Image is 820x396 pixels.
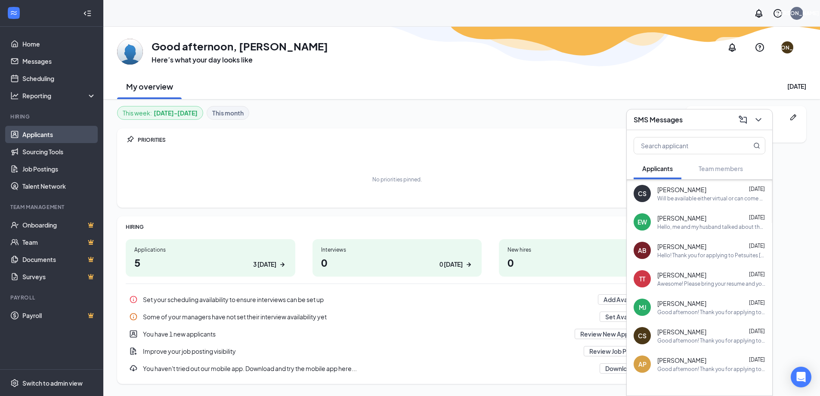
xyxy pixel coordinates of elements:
[126,135,134,144] svg: Pin
[22,160,96,178] a: Job Postings
[253,260,276,269] div: 3 [DATE]
[134,246,287,253] div: Applications
[22,35,96,53] a: Home
[313,239,482,277] a: Interviews00 [DATE]ArrowRight
[22,379,83,387] div: Switch to admin view
[372,176,422,183] div: No priorities pinned.
[775,9,819,17] div: [PERSON_NAME]
[575,329,653,339] button: Review New Applicants
[600,312,653,322] button: Set Availability
[638,189,647,198] div: CS
[22,143,96,160] a: Sourcing Tools
[321,255,473,270] h1: 0
[749,356,765,363] span: [DATE]
[134,255,287,270] h1: 5
[22,70,96,87] a: Scheduling
[129,347,138,355] svg: DocumentAdd
[83,9,92,18] svg: Collapse
[143,312,594,321] div: Some of your managers have not set their interview availability yet
[749,243,765,249] span: [DATE]
[22,251,96,268] a: DocumentsCrown
[321,246,473,253] div: Interviews
[727,42,737,53] svg: Notifications
[152,55,328,65] h3: Here’s what your day looks like
[212,108,244,118] b: This month
[657,299,706,308] span: [PERSON_NAME]
[657,195,765,202] div: Will be available either virtual or can come down in person this weekend
[749,186,765,192] span: [DATE]
[657,271,706,279] span: [PERSON_NAME]
[143,330,569,338] div: You have 1 new applicants
[117,39,143,65] img: Juliet Abina
[638,360,647,368] div: AP
[126,291,668,308] div: Set your scheduling availability to ensure interviews can be set up
[10,113,94,120] div: Hiring
[755,42,765,53] svg: QuestionInfo
[753,142,760,149] svg: MagnifyingGlass
[791,367,811,387] div: Open Intercom Messenger
[657,214,706,222] span: [PERSON_NAME]
[22,268,96,285] a: SurveysCrown
[126,360,668,377] div: You haven't tried out our mobile app. Download and try the mobile app here...
[126,343,668,360] a: DocumentAddImprove your job posting visibilityReview Job PostingsPin
[278,260,287,269] svg: ArrowRight
[657,242,706,251] span: [PERSON_NAME]
[752,113,765,127] button: ChevronDown
[657,365,765,373] div: Good afternoon! Thank you for applying to Petsuites [US_STATE][GEOGRAPHIC_DATA]. We are going to ...
[642,165,673,172] span: Applicants
[126,325,668,343] a: UserEntityYou have 1 new applicantsReview New ApplicantsPin
[143,295,593,304] div: Set your scheduling availability to ensure interviews can be set up
[129,330,138,338] svg: UserEntity
[657,309,765,316] div: Good afternoon! Thank you for applying to Petsuites [US_STATE][GEOGRAPHIC_DATA]. We are going to ...
[638,246,647,255] div: AB
[126,81,173,92] h2: My overview
[22,178,96,195] a: Talent Network
[152,39,328,53] h1: Good afternoon, [PERSON_NAME]
[10,91,19,100] svg: Analysis
[22,234,96,251] a: TeamCrown
[129,312,138,321] svg: Info
[749,328,765,334] span: [DATE]
[10,379,19,387] svg: Settings
[600,363,653,374] button: Download App
[507,255,660,270] h1: 0
[699,165,743,172] span: Team members
[22,53,96,70] a: Messages
[126,343,668,360] div: Improve your job posting visibility
[634,115,683,125] h3: SMS Messages
[765,44,810,51] div: [PERSON_NAME]
[126,360,668,377] a: DownloadYou haven't tried out our mobile app. Download and try the mobile app here...Download AppPin
[657,280,765,287] div: Awesome! Please bring your resume and your grooming portfolio to the interview. We look forward t...
[22,216,96,234] a: OnboardingCrown
[126,308,668,325] div: Some of your managers have not set their interview availability yet
[738,115,748,125] svg: ComposeMessage
[657,356,706,365] span: [PERSON_NAME]
[787,82,806,90] div: [DATE]
[439,260,463,269] div: 0 [DATE]
[22,91,96,100] div: Reporting
[598,294,653,305] button: Add Availability
[126,291,668,308] a: InfoSet your scheduling availability to ensure interviews can be set upAdd AvailabilityPin
[464,260,473,269] svg: ArrowRight
[143,364,594,373] div: You haven't tried out our mobile app. Download and try the mobile app here...
[639,303,646,312] div: MJ
[143,347,579,355] div: Improve your job posting visibility
[154,108,198,118] b: [DATE] - [DATE]
[657,337,765,344] div: Good afternoon! Thank you for applying to Petsuites [US_STATE][GEOGRAPHIC_DATA]. We are going to ...
[129,364,138,373] svg: Download
[123,108,198,118] div: This week :
[754,8,764,19] svg: Notifications
[126,308,668,325] a: InfoSome of your managers have not set their interview availability yetSet AvailabilityPin
[10,203,94,211] div: Team Management
[634,137,736,154] input: Search applicant
[129,295,138,304] svg: Info
[499,239,668,277] a: New hires00 [DATE]ArrowRight
[638,331,647,340] div: CS
[507,246,660,253] div: New hires
[126,325,668,343] div: You have 1 new applicants
[657,327,706,336] span: [PERSON_NAME]
[9,9,18,17] svg: WorkstreamLogo
[584,346,653,356] button: Review Job Postings
[773,8,783,19] svg: QuestionInfo
[789,113,798,122] svg: Pen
